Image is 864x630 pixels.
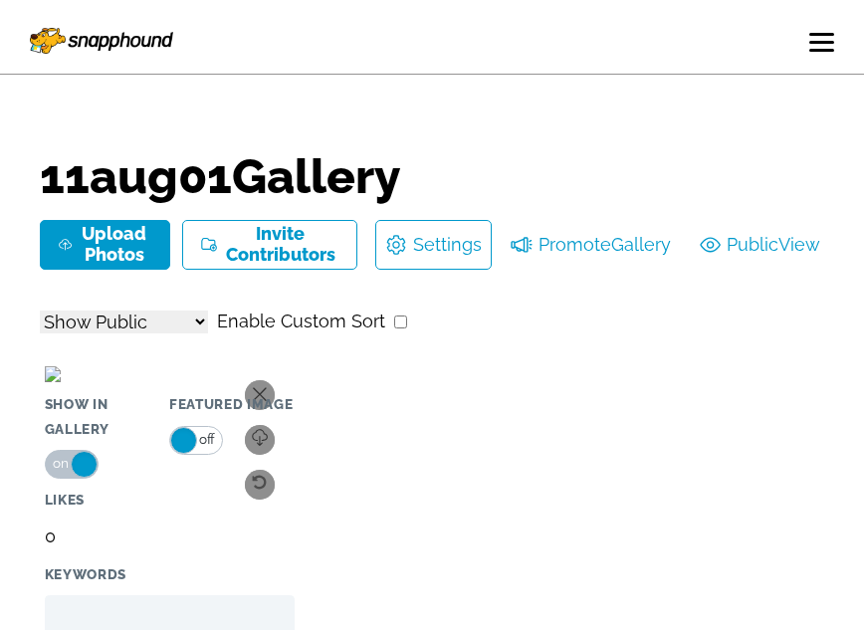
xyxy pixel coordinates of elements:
span: View [778,229,820,261]
a: Settings [413,229,482,261]
label: Likes [45,488,170,512]
img: 182130 [45,366,61,382]
button: Invite Contributors [182,220,357,270]
label: Featured Image [169,392,295,416]
span: on [53,451,71,477]
label: Keywords [45,562,295,586]
img: Snapphound Logo [30,20,173,54]
p: Upload Photos [77,224,151,265]
span: Gallery [611,229,671,261]
button: Upload Photos [40,220,170,270]
h1: 11aug01Gallery [40,152,824,200]
li: Promote [501,220,681,270]
label: Show in Gallery [45,392,170,441]
a: PublicView [700,229,820,261]
span: off [197,427,215,453]
p: 0 [45,521,170,552]
label: Enable Custom Sort [217,306,385,337]
p: Invite Contributors [222,224,338,265]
